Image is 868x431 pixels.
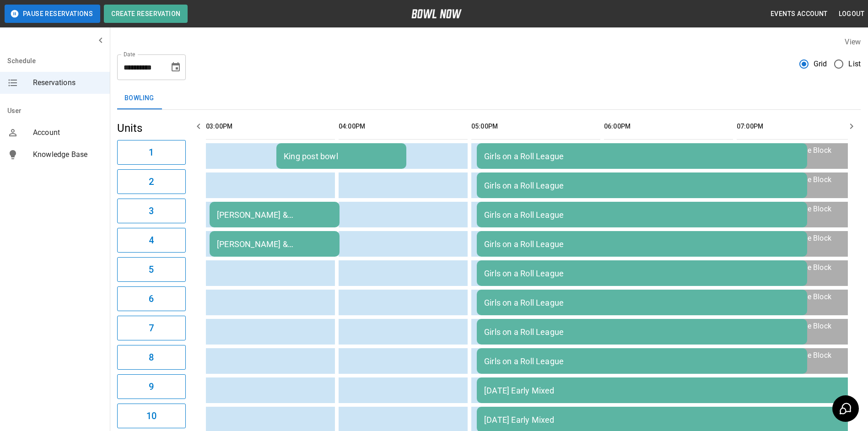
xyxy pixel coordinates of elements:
[5,5,100,23] button: Pause Reservations
[117,87,162,109] button: Bowling
[217,239,332,249] div: [PERSON_NAME] & [PERSON_NAME] [PERSON_NAME] post bowl
[117,257,186,282] button: 5
[104,5,188,23] button: Create Reservation
[149,350,154,365] h6: 8
[117,140,186,165] button: 1
[117,87,861,109] div: inventory tabs
[484,269,800,278] div: Girls on a Roll League
[484,327,800,337] div: Girls on a Roll League
[149,145,154,160] h6: 1
[149,174,154,189] h6: 2
[814,59,827,70] span: Grid
[33,127,102,138] span: Account
[117,121,186,135] h5: Units
[33,149,102,160] span: Knowledge Base
[149,379,154,394] h6: 9
[484,210,800,220] div: Girls on a Roll League
[835,5,868,22] button: Logout
[146,409,156,423] h6: 10
[117,345,186,370] button: 8
[149,262,154,277] h6: 5
[117,316,186,340] button: 7
[767,5,831,22] button: Events Account
[117,199,186,223] button: 3
[167,58,185,76] button: Choose date, selected date is Sep 8, 2025
[117,374,186,399] button: 9
[284,151,399,161] div: King post bowl
[484,298,800,307] div: Girls on a Roll League
[117,228,186,253] button: 4
[33,77,102,88] span: Reservations
[848,59,861,70] span: List
[149,233,154,248] h6: 4
[411,9,462,18] img: logo
[484,356,800,366] div: Girls on a Roll League
[845,38,861,46] label: View
[484,181,800,190] div: Girls on a Roll League
[117,404,186,428] button: 10
[149,204,154,218] h6: 3
[117,286,186,311] button: 6
[484,239,800,249] div: Girls on a Roll League
[117,169,186,194] button: 2
[217,210,332,220] div: [PERSON_NAME] & [PERSON_NAME] [PERSON_NAME] post bowl
[149,321,154,335] h6: 7
[149,291,154,306] h6: 6
[484,151,800,161] div: Girls on a Roll League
